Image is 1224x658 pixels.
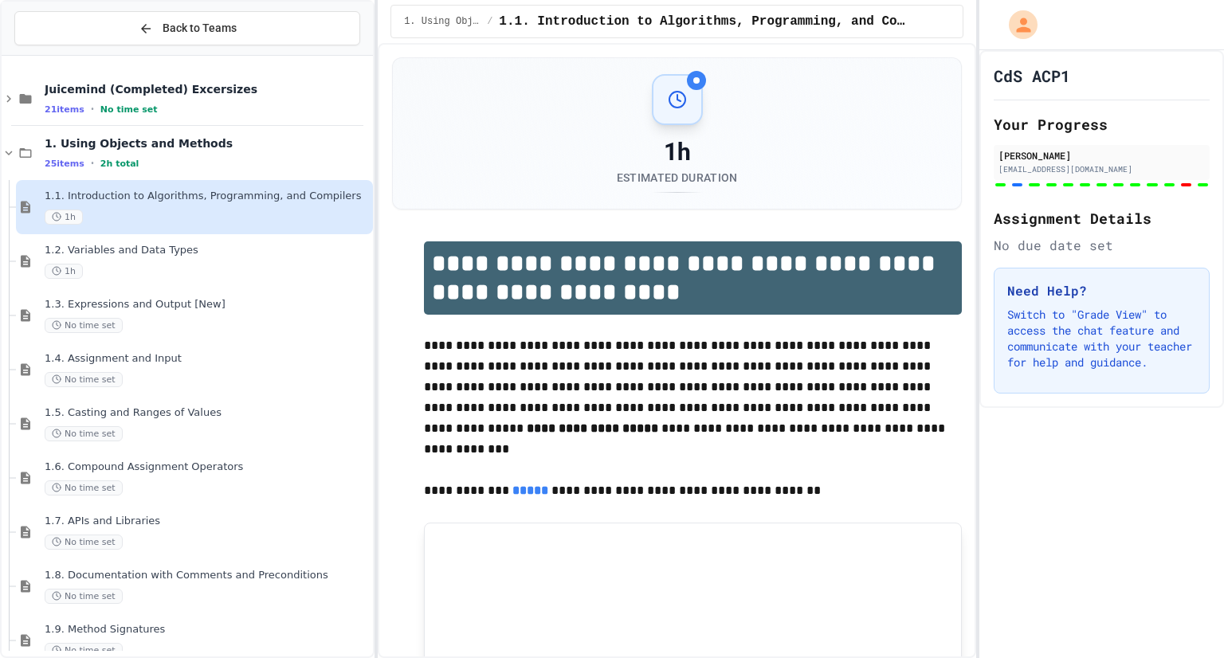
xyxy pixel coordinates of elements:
span: 1.2. Variables and Data Types [45,244,370,257]
div: [PERSON_NAME] [998,148,1205,163]
span: Juicemind (Completed) Excersizes [45,82,370,96]
button: Back to Teams [14,11,360,45]
span: 1.1. Introduction to Algorithms, Programming, and Compilers [499,12,907,31]
span: No time set [45,318,123,333]
span: No time set [45,372,123,387]
h1: CdS ACP1 [994,65,1070,87]
span: 1. Using Objects and Methods [45,136,370,151]
span: No time set [45,535,123,550]
span: No time set [45,426,123,441]
div: My Account [992,6,1042,43]
span: 2h total [100,159,139,169]
span: No time set [45,589,123,604]
span: No time set [100,104,158,115]
span: 25 items [45,159,84,169]
span: No time set [45,643,123,658]
span: 1.9. Method Signatures [45,623,370,636]
div: [EMAIL_ADDRESS][DOMAIN_NAME] [998,163,1205,175]
span: 1.6. Compound Assignment Operators [45,460,370,474]
h2: Assignment Details [994,207,1210,229]
span: / [487,15,492,28]
span: No time set [45,480,123,495]
div: Estimated Duration [617,170,738,186]
span: 1.4. Assignment and Input [45,352,370,366]
h3: Need Help? [1007,281,1196,300]
span: 21 items [45,104,84,115]
div: 1h [617,138,738,166]
span: 1.5. Casting and Ranges of Values [45,406,370,420]
div: No due date set [994,236,1210,255]
span: 1h [45,210,83,225]
span: 1.8. Documentation with Comments and Preconditions [45,569,370,582]
span: 1.3. Expressions and Output [New] [45,298,370,311]
span: • [91,103,94,116]
span: 1h [45,264,83,279]
span: Back to Teams [163,20,237,37]
p: Switch to "Grade View" to access the chat feature and communicate with your teacher for help and ... [1007,307,1196,370]
h2: Your Progress [994,113,1210,135]
iframe: chat widget [1157,594,1208,642]
span: 1. Using Objects and Methods [404,15,481,28]
iframe: chat widget [1092,525,1208,593]
span: 1.7. APIs and Libraries [45,515,370,528]
span: 1.1. Introduction to Algorithms, Programming, and Compilers [45,190,370,203]
span: • [91,157,94,170]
